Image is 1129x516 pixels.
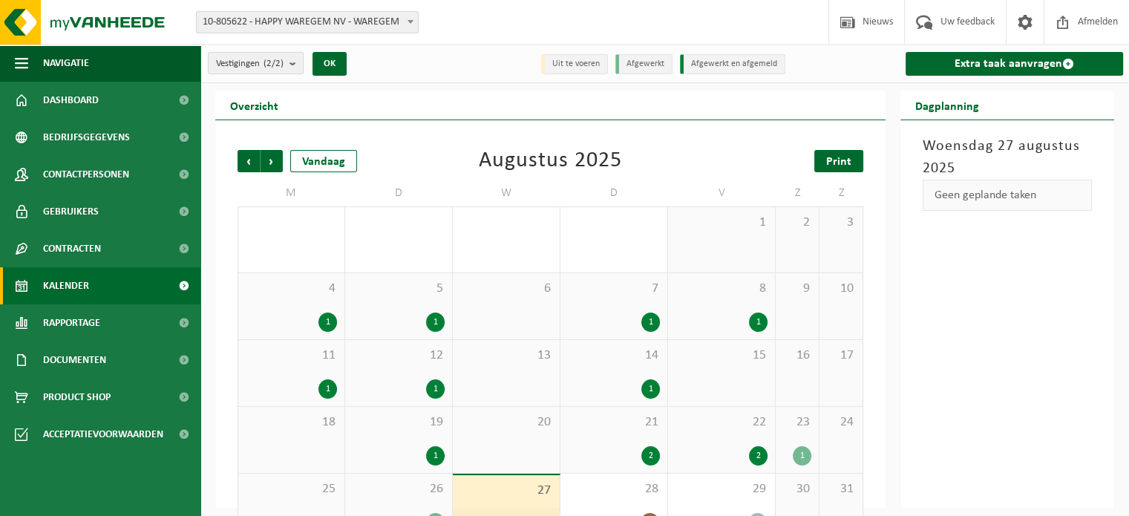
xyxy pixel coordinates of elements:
span: 17 [827,347,855,364]
span: 8 [675,281,768,297]
span: Kalender [43,267,89,304]
div: 2 [749,446,768,466]
span: 31 [827,481,855,497]
div: 1 [318,313,337,332]
a: Print [814,150,863,172]
span: Volgende [261,150,283,172]
span: 5 [353,281,445,297]
div: Augustus 2025 [479,150,622,172]
span: Product Shop [43,379,111,416]
span: 26 [353,481,445,497]
span: 24 [827,414,855,431]
div: 1 [793,446,811,466]
span: 30 [783,481,811,497]
span: Rapportage [43,304,100,342]
span: 1 [675,215,768,231]
div: Geen geplande taken [923,180,1092,211]
h3: Woensdag 27 augustus 2025 [923,135,1092,180]
td: D [560,180,668,206]
span: Acceptatievoorwaarden [43,416,163,453]
span: 18 [246,414,337,431]
td: Z [819,180,863,206]
span: 22 [675,414,768,431]
td: W [453,180,560,206]
div: 2 [641,446,660,466]
span: Bedrijfsgegevens [43,119,130,156]
span: 11 [246,347,337,364]
h2: Dagplanning [900,91,994,120]
td: V [668,180,776,206]
li: Afgewerkt [615,54,673,74]
span: 23 [783,414,811,431]
div: Vandaag [290,150,357,172]
span: 15 [675,347,768,364]
span: 20 [460,414,552,431]
count: (2/2) [264,59,284,68]
td: M [238,180,345,206]
span: Contactpersonen [43,156,129,193]
span: 12 [353,347,445,364]
span: 10-805622 - HAPPY WAREGEM NV - WAREGEM [197,12,418,33]
div: 1 [426,446,445,466]
div: 1 [641,313,660,332]
span: 10 [827,281,855,297]
div: 1 [318,379,337,399]
span: 29 [675,481,768,497]
span: Print [826,156,851,168]
div: 1 [426,313,445,332]
span: 2 [783,215,811,231]
span: Vorige [238,150,260,172]
div: 1 [426,379,445,399]
h2: Overzicht [215,91,293,120]
span: 14 [568,347,660,364]
button: Vestigingen(2/2) [208,52,304,74]
span: Navigatie [43,45,89,82]
span: 13 [460,347,552,364]
span: Dashboard [43,82,99,119]
span: 3 [827,215,855,231]
td: D [345,180,453,206]
div: 1 [749,313,768,332]
span: Documenten [43,342,106,379]
div: 1 [641,379,660,399]
span: 25 [246,481,337,497]
span: 28 [568,481,660,497]
span: 27 [460,483,552,499]
span: 21 [568,414,660,431]
li: Uit te voeren [541,54,608,74]
span: 10-805622 - HAPPY WAREGEM NV - WAREGEM [196,11,419,33]
span: 9 [783,281,811,297]
span: 19 [353,414,445,431]
li: Afgewerkt en afgemeld [680,54,785,74]
span: 4 [246,281,337,297]
span: Contracten [43,230,101,267]
span: 16 [783,347,811,364]
a: Extra taak aanvragen [906,52,1123,76]
span: 7 [568,281,660,297]
span: 6 [460,281,552,297]
button: OK [312,52,347,76]
td: Z [776,180,819,206]
span: Gebruikers [43,193,99,230]
span: Vestigingen [216,53,284,75]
